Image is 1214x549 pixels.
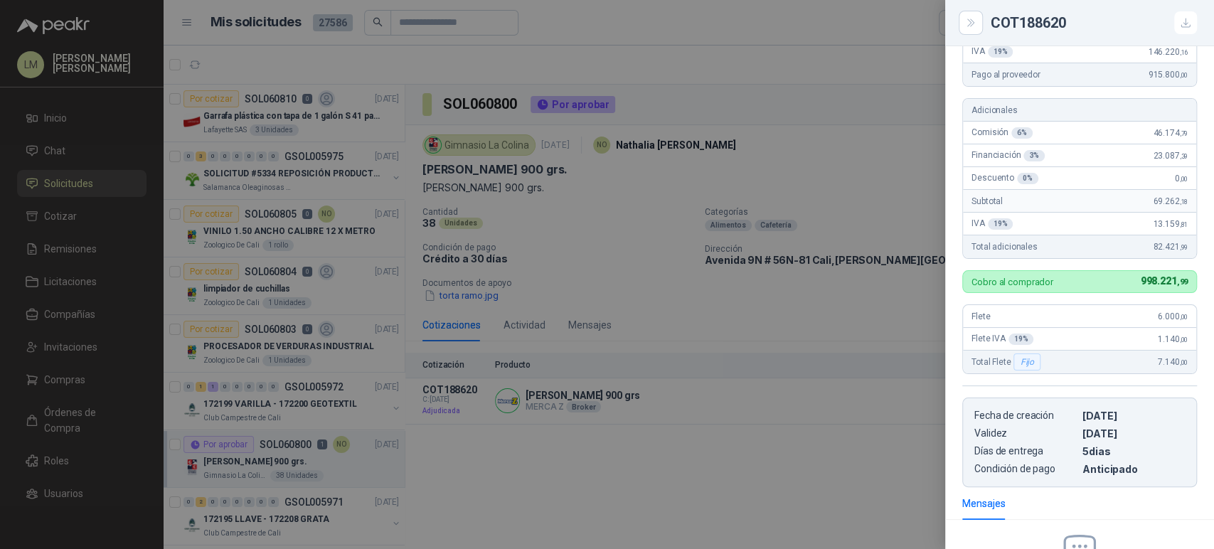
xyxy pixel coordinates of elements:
div: Total adicionales [963,235,1196,258]
span: Financiación [971,150,1045,161]
span: 915.800 [1148,70,1188,80]
span: ,99 [1179,243,1188,251]
span: IVA [971,46,1013,58]
div: COT188620 [991,11,1197,34]
div: 3 % [1023,150,1045,161]
span: ,39 [1179,152,1188,160]
span: Descuento [971,173,1038,184]
p: [DATE] [1082,427,1185,439]
div: 0 % [1017,173,1038,184]
span: ,79 [1179,129,1188,137]
span: ,00 [1179,71,1188,79]
span: 7.140 [1158,357,1188,367]
span: IVA [971,218,1013,230]
span: Pago al proveedor [971,70,1040,80]
span: 0 [1175,174,1188,183]
div: 19 % [1008,334,1034,345]
span: 23.087 [1153,151,1188,161]
span: ,99 [1176,277,1188,287]
span: 6.000 [1158,311,1188,321]
span: ,81 [1179,220,1188,228]
span: 82.421 [1153,242,1188,252]
div: 19 % [988,46,1013,58]
p: Días de entrega [974,445,1077,457]
span: ,16 [1179,48,1188,56]
div: 6 % [1011,127,1033,139]
button: Close [962,14,979,31]
div: Fijo [1013,353,1040,371]
span: ,00 [1179,358,1188,366]
span: Subtotal [971,196,1003,206]
span: 998.221 [1140,275,1188,287]
div: Adicionales [963,99,1196,122]
span: 146.220 [1148,47,1188,57]
span: ,18 [1179,198,1188,206]
span: ,00 [1179,336,1188,343]
span: ,00 [1179,313,1188,321]
span: Comisión [971,127,1033,139]
span: Flete IVA [971,334,1033,345]
div: Mensajes [962,496,1006,511]
span: 13.159 [1153,219,1188,229]
span: Total Flete [971,353,1043,371]
p: Condición de pago [974,463,1077,475]
span: Flete [971,311,990,321]
p: Fecha de creación [974,410,1077,422]
p: Cobro al comprador [971,277,1053,287]
div: 19 % [988,218,1013,230]
span: 1.140 [1158,334,1188,344]
p: [DATE] [1082,410,1185,422]
span: 46.174 [1153,128,1188,138]
p: Anticipado [1082,463,1185,475]
span: 69.262 [1153,196,1188,206]
p: 5 dias [1082,445,1185,457]
span: ,00 [1179,175,1188,183]
p: Validez [974,427,1077,439]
